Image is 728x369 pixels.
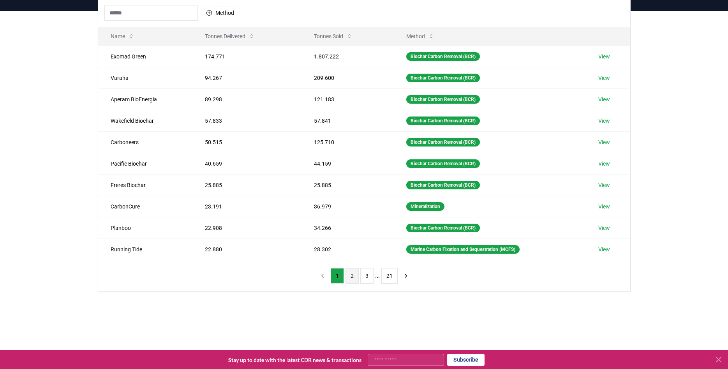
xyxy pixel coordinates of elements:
[301,196,394,217] td: 36.979
[201,7,239,19] button: Method
[598,181,610,189] a: View
[598,224,610,232] a: View
[406,159,480,168] div: Biochar Carbon Removal (BCR)
[98,88,193,110] td: Aperam BioEnergia
[598,53,610,60] a: View
[406,74,480,82] div: Biochar Carbon Removal (BCR)
[192,131,301,153] td: 50.515
[406,117,480,125] div: Biochar Carbon Removal (BCR)
[360,268,374,284] button: 3
[98,46,193,67] td: Exomad Green
[301,217,394,238] td: 34.266
[98,110,193,131] td: Wakefield Biochar
[192,88,301,110] td: 89.298
[598,203,610,210] a: View
[406,245,520,254] div: Marine Carbon Fixation and Sequestration (MCFS)
[598,245,610,253] a: View
[598,95,610,103] a: View
[406,95,480,104] div: Biochar Carbon Removal (BCR)
[104,28,141,44] button: Name
[400,28,441,44] button: Method
[308,28,359,44] button: Tonnes Sold
[345,268,359,284] button: 2
[301,67,394,88] td: 209.600
[301,131,394,153] td: 125.710
[98,174,193,196] td: Freres Biochar
[301,88,394,110] td: 121.183
[406,138,480,147] div: Biochar Carbon Removal (BCR)
[98,238,193,260] td: Running Tide
[399,268,412,284] button: next page
[192,153,301,174] td: 40.659
[598,160,610,168] a: View
[598,138,610,146] a: View
[406,224,480,232] div: Biochar Carbon Removal (BCR)
[192,217,301,238] td: 22.908
[301,153,394,174] td: 44.159
[598,117,610,125] a: View
[598,74,610,82] a: View
[301,110,394,131] td: 57.841
[98,131,193,153] td: Carboneers
[406,52,480,61] div: Biochar Carbon Removal (BCR)
[406,181,480,189] div: Biochar Carbon Removal (BCR)
[98,153,193,174] td: Pacific Biochar
[192,67,301,88] td: 94.267
[192,196,301,217] td: 23.191
[192,46,301,67] td: 174.771
[199,28,261,44] button: Tonnes Delivered
[301,46,394,67] td: 1.807.222
[331,268,344,284] button: 1
[192,238,301,260] td: 22.880
[98,196,193,217] td: CarbonCure
[301,238,394,260] td: 28.302
[301,174,394,196] td: 25.885
[406,202,444,211] div: Mineralization
[375,271,380,281] li: ...
[98,67,193,88] td: Varaha
[192,174,301,196] td: 25.885
[192,110,301,131] td: 57.833
[381,268,398,284] button: 21
[98,217,193,238] td: Planboo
